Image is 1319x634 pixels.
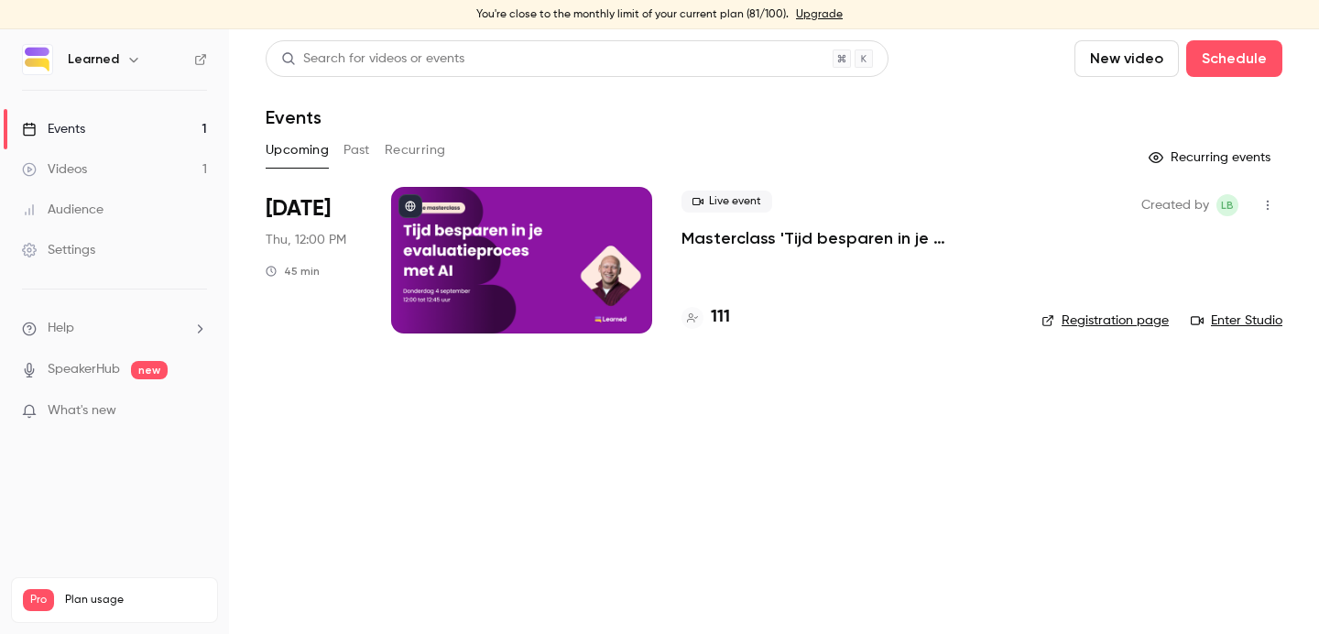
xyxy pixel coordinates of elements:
h1: Events [266,106,322,128]
iframe: Noticeable Trigger [185,403,207,420]
div: Audience [22,201,104,219]
a: 111 [681,305,730,330]
span: Lisanne Buisman [1216,194,1238,216]
div: Videos [22,160,87,179]
span: Help [48,319,74,338]
button: Schedule [1186,40,1282,77]
a: Upgrade [796,7,843,22]
div: Settings [22,241,95,259]
li: help-dropdown-opener [22,319,207,338]
span: Thu, 12:00 PM [266,231,346,249]
button: Recurring [385,136,446,165]
div: 45 min [266,264,320,279]
h6: Learned [68,50,119,69]
span: LB [1221,194,1234,216]
img: Learned [23,45,52,74]
span: [DATE] [266,194,331,224]
span: Plan usage [65,593,206,607]
a: Enter Studio [1191,312,1282,330]
span: What's new [48,401,116,421]
span: new [131,361,168,379]
h4: 111 [711,305,730,330]
span: Live event [681,191,772,213]
div: Search for videos or events [281,49,464,69]
button: New video [1074,40,1179,77]
a: Registration page [1041,312,1169,330]
button: Recurring events [1140,143,1282,172]
button: Upcoming [266,136,329,165]
a: SpeakerHub [48,360,120,379]
div: Sep 4 Thu, 12:00 PM (Europe/Amsterdam) [266,187,362,333]
span: Pro [23,589,54,611]
button: Past [343,136,370,165]
span: Created by [1141,194,1209,216]
a: Masterclass 'Tijd besparen in je evaluatieproces met AI' [681,227,1012,249]
div: Events [22,120,85,138]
